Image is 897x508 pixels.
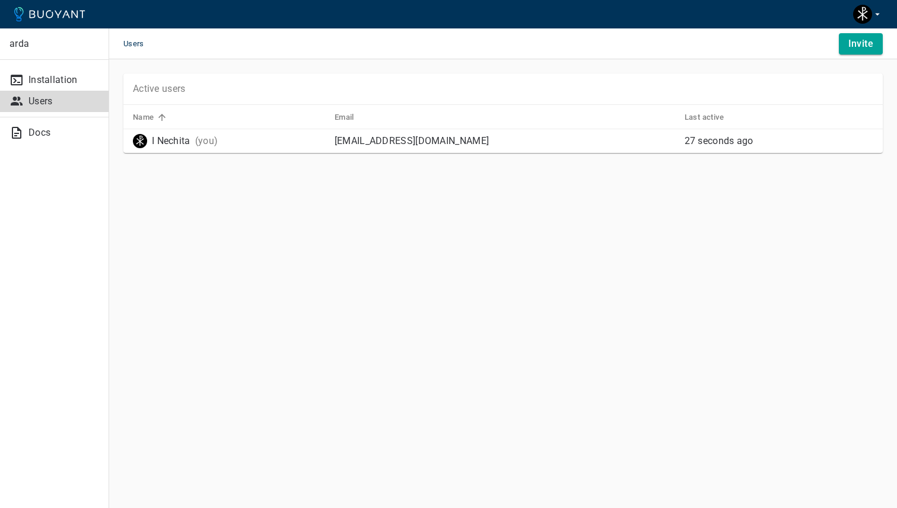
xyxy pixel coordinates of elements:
p: (you) [195,135,218,147]
img: I Nechita [853,5,872,24]
span: Users [123,28,158,59]
h4: Invite [848,38,873,50]
relative-time: 27 seconds ago [685,135,753,146]
span: Last active [685,112,739,123]
button: Invite [839,33,883,55]
h5: Name [133,113,154,122]
p: Users [28,95,99,107]
h5: Last active [685,113,724,122]
span: Name [133,112,170,123]
p: [EMAIL_ADDRESS][DOMAIN_NAME] [335,135,675,147]
p: arda [9,38,99,50]
span: Sun, 24 Aug 2025 22:52:08 BST / Sun, 24 Aug 2025 21:52:08 UTC [685,135,753,146]
h5: Email [335,113,354,122]
img: niky@arda.xyz [133,134,147,148]
p: I Nechita [152,135,190,147]
div: I Nechita [133,134,190,148]
p: Installation [28,74,99,86]
span: Email [335,112,370,123]
p: Docs [28,127,99,139]
p: Active users [133,83,186,95]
